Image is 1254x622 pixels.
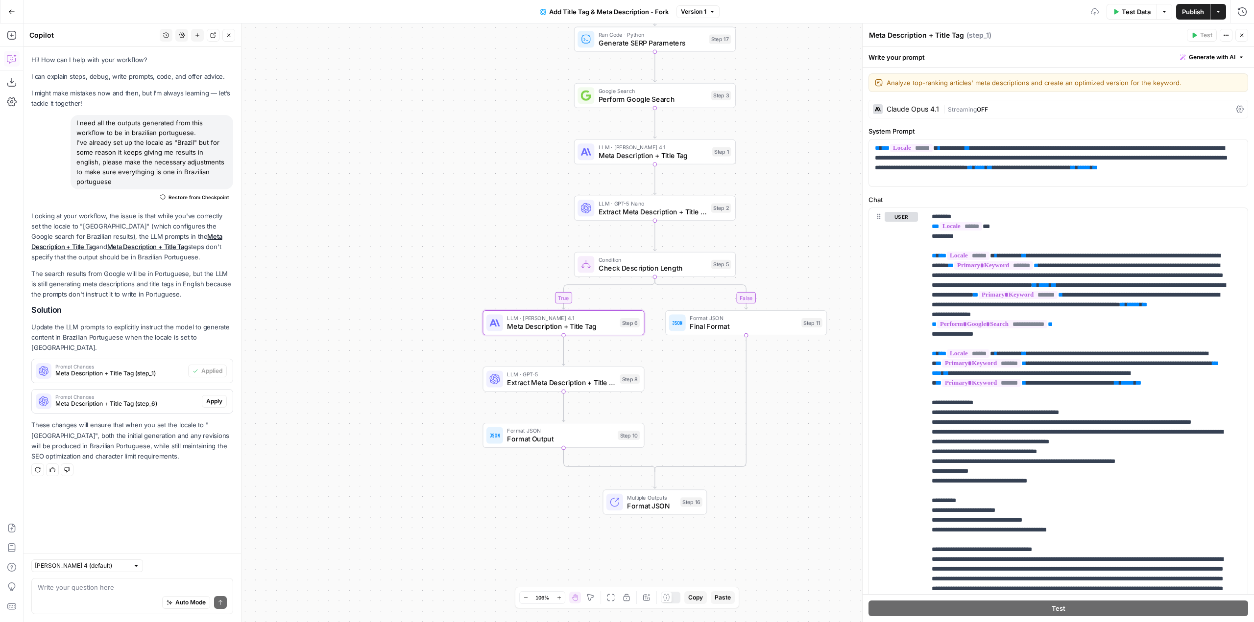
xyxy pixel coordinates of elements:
span: Condition [599,255,707,264]
button: Test [868,600,1248,616]
div: Claude Opus 4.1 [887,106,939,113]
div: LLM · GPT-5Extract Meta Description + Title TagStep 8 [482,367,644,392]
span: LLM · [PERSON_NAME] 4.1 [507,314,616,322]
button: Copy [684,591,707,604]
span: LLM · GPT-5 [507,370,616,378]
g: Edge from step_5 to step_11 [655,277,748,309]
div: Step 16 [680,497,702,507]
span: Test [1200,31,1212,40]
span: Auto Mode [175,598,206,607]
g: Edge from step_8 to step_10 [562,392,565,422]
div: Google SearchPerform Google SearchStep 3 [574,83,736,108]
div: Run Code · PythonGenerate SERP ParametersStep 17 [574,27,736,52]
div: Step 17 [709,35,731,44]
p: I can explain steps, debug, write prompts, code, and offer advice. [31,71,233,82]
span: Test [1052,603,1065,613]
span: LLM · [PERSON_NAME] 4.1 [599,143,708,151]
span: Multiple Outputs [627,493,676,502]
span: Publish [1182,7,1204,17]
div: Step 3 [711,91,731,100]
div: LLM · [PERSON_NAME] 4.1Meta Description + Title TagStep 6 [482,310,644,335]
span: Extract Meta Description + Title Tag [599,207,707,217]
span: Meta Description + Title Tag (step_1) [55,369,184,378]
label: System Prompt [868,126,1248,136]
div: Step 10 [618,431,640,440]
span: Add Title Tag & Meta Description - Fork [549,7,669,17]
textarea: Analyze top-ranking articles' meta descriptions and create an optimized version for the keyword. [887,78,1242,88]
span: Applied [201,367,222,375]
g: Edge from step_11 to step_5-conditional-end [655,335,746,472]
button: user [885,212,918,222]
button: Generate with AI [1176,51,1248,64]
span: Generate with AI [1189,53,1235,62]
button: Apply [202,395,227,408]
button: Applied [188,365,227,377]
button: Test [1187,29,1217,42]
span: LLM · GPT-5 Nano [599,199,707,207]
label: Chat [868,195,1248,205]
g: Edge from step_3 to step_1 [653,108,656,138]
span: Format JSON [507,426,613,435]
p: These changes will ensure that when you set the locale to "[GEOGRAPHIC_DATA]", both the initial g... [31,420,233,461]
span: Format Output [507,434,613,444]
g: Edge from step_5-conditional-end to step_16 [653,469,656,488]
p: The search results from Google will be in Portuguese, but the LLM is still generating meta descri... [31,269,233,299]
div: LLM · [PERSON_NAME] 4.1Meta Description + Title TagStep 1 [574,139,736,164]
span: Restore from Checkpoint [169,193,229,201]
span: Perform Google Search [599,94,707,104]
span: Check Description Length [599,263,707,273]
span: | [943,104,948,114]
p: I might make mistakes now and then, but I’m always learning — let’s tackle it together! [31,88,233,109]
div: Step 8 [620,374,640,384]
div: I need all the outputs generated from this workflow to be in brazilian portuguese. I've already s... [71,115,233,189]
div: Step 11 [801,318,822,327]
a: Meta Description + Title Tag [107,243,188,251]
div: Format JSONFinal FormatStep 11 [665,310,827,335]
g: Edge from step_5 to step_6 [562,277,655,309]
a: Meta Description + Title Tag [31,232,222,251]
span: Copy [688,593,703,602]
textarea: Meta Description + Title Tag [869,30,964,40]
g: Edge from step_1 to step_2 [653,164,656,195]
button: Publish [1176,4,1210,20]
span: Streaming [948,106,977,113]
span: Version 1 [681,7,706,16]
input: Claude Sonnet 4 (default) [35,561,129,571]
div: Copilot [29,30,157,40]
span: ( step_1 ) [966,30,991,40]
div: Step 5 [711,260,731,269]
div: Format JSONFormat OutputStep 10 [482,423,644,448]
span: Generate SERP Parameters [599,38,705,48]
button: Test Data [1107,4,1157,20]
span: Final Format [690,321,797,331]
span: Prompt Changes [55,364,184,369]
p: Looking at your workflow, the issue is that while you've correctly set the locale to "[GEOGRAPHIC... [31,211,233,263]
button: Auto Mode [162,596,210,609]
span: OFF [977,106,988,113]
div: Step 2 [711,204,731,213]
g: Edge from step_6 to step_8 [562,335,565,366]
button: Restore from Checkpoint [156,191,233,203]
div: Step 6 [620,318,640,327]
span: Paste [715,593,731,602]
g: Edge from step_10 to step_5-conditional-end [564,448,655,472]
g: Edge from step_2 to step_5 [653,221,656,251]
span: Meta Description + Title Tag [507,321,616,331]
div: ConditionCheck Description LengthStep 5 [574,252,736,277]
div: LLM · GPT-5 NanoExtract Meta Description + Title TagStep 2 [574,196,736,221]
span: Meta Description + Title Tag (step_6) [55,399,198,408]
span: 106% [535,594,549,601]
button: Version 1 [676,5,720,18]
g: Edge from step_17 to step_3 [653,52,656,82]
button: Add Title Tag & Meta Description - Fork [534,4,675,20]
p: Update the LLM prompts to explicitly instruct the model to generate content in Brazilian Portugue... [31,322,233,353]
span: Prompt Changes [55,394,198,399]
button: Paste [711,591,735,604]
span: Google Search [599,87,707,95]
span: Extract Meta Description + Title Tag [507,377,616,388]
span: Format JSON [627,501,676,511]
span: Meta Description + Title Tag [599,150,708,161]
span: Test Data [1122,7,1151,17]
span: Format JSON [690,314,797,322]
h2: Solution [31,305,233,315]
